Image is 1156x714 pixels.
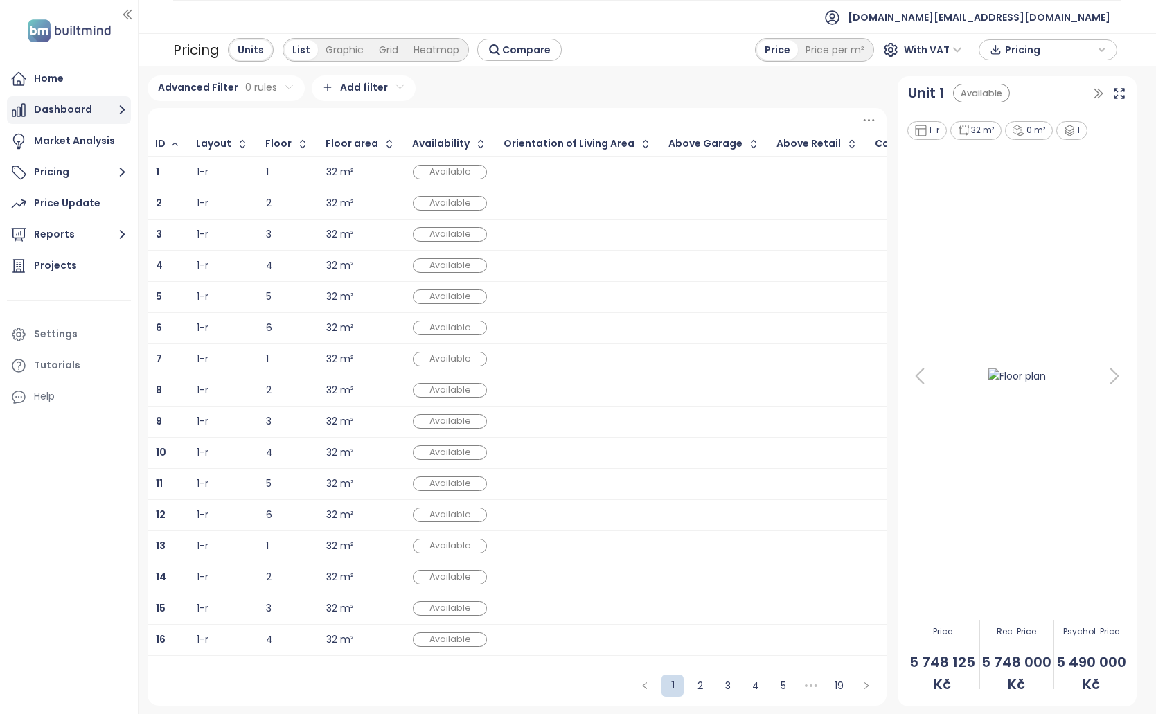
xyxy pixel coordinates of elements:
span: 0 rules [245,80,277,95]
li: Previous Page [634,675,656,697]
div: 1-r [197,635,208,644]
div: 1-r [197,292,208,301]
button: left [634,675,656,697]
div: button [986,39,1110,60]
a: 3 [156,230,162,239]
div: 1-r [197,261,208,270]
a: 2 [156,199,162,208]
div: 1-r [197,542,208,551]
div: 32 m² [326,542,354,551]
a: 5 [156,292,162,301]
a: 4 [156,261,163,270]
div: 4 [266,448,309,457]
div: 0 m² [1005,121,1053,140]
a: 7 [156,355,162,364]
div: 1 [1056,121,1088,140]
div: 32 m² [326,230,354,239]
div: 1-r [197,448,208,457]
div: ID [155,139,166,148]
div: Available [413,258,487,273]
div: 32 m² [326,604,354,613]
b: 6 [156,321,162,334]
div: Price per m² [798,40,872,60]
div: Available [413,414,487,429]
b: 9 [156,414,162,428]
b: 12 [156,508,166,521]
div: Available [413,476,487,491]
div: Available [413,632,487,647]
div: Above Garage [668,139,742,148]
span: Rec. Price [980,625,1053,639]
div: Layout [196,139,231,148]
div: Settings [34,325,78,343]
div: 32 m² [326,355,354,364]
a: 14 [156,573,166,582]
div: Units [230,40,272,60]
span: Psychol. Price [1054,625,1128,639]
div: Availability [412,139,470,148]
div: 1-r [907,121,947,140]
div: 32 m² [326,323,354,332]
div: Add filter [312,75,416,101]
div: Floor [265,139,292,148]
button: Dashboard [7,96,131,124]
div: 5 [266,479,309,488]
div: Available [413,289,487,304]
a: Unit 1 [908,82,945,104]
li: 2 [689,675,711,697]
div: Pricing [173,37,220,62]
div: Orientation of Living Area [504,139,634,148]
b: 16 [156,632,166,646]
div: 32 m² [326,510,354,519]
div: 3 [266,230,309,239]
div: 1-r [197,510,208,519]
a: 5 [773,675,794,696]
div: 32 m² [326,573,354,582]
span: 5 490 000 Kč [1054,652,1128,695]
b: 11 [156,476,163,490]
div: 1-r [197,604,208,613]
div: 32 m² [326,168,354,177]
a: Home [7,65,131,93]
div: Available [413,165,487,179]
div: 1-r [197,573,208,582]
button: Pricing [7,159,131,186]
div: Help [7,383,131,411]
div: Available [413,383,487,398]
div: 32 m² [326,635,354,644]
div: Available [953,84,1010,102]
div: 32 m² [326,417,354,426]
div: Available [413,445,487,460]
a: 10 [156,448,166,457]
b: 7 [156,352,162,366]
div: Available [413,352,487,366]
div: Graphic [318,40,371,60]
a: 13 [156,542,166,551]
div: Home [34,70,64,87]
div: Tutorials [34,357,80,374]
div: 1-r [197,323,208,332]
b: 4 [156,258,163,272]
b: 5 [156,289,162,303]
div: 32 m² [326,479,354,488]
div: 32 m² [326,261,354,270]
div: Available [413,570,487,584]
b: 8 [156,383,162,397]
div: 4 [266,261,309,270]
a: 4 [745,675,766,696]
div: Category [875,139,924,148]
li: 1 [661,675,684,697]
div: 3 [266,417,309,426]
a: Price Update [7,190,131,217]
button: Reports [7,221,131,249]
div: 2 [266,573,309,582]
a: Tutorials [7,352,131,380]
div: Available [413,196,487,211]
div: 32 m² [326,448,354,457]
a: 1 [156,168,159,177]
div: 1-r [197,355,208,364]
div: 32 m² [326,199,354,208]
